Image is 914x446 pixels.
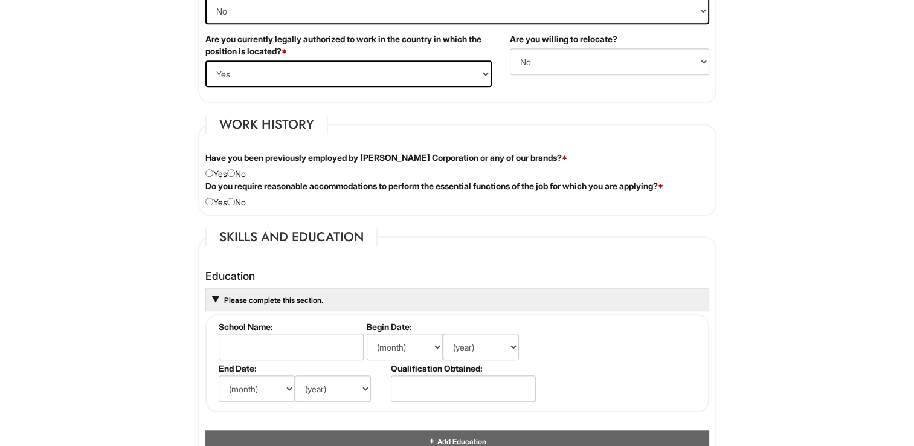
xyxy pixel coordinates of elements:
label: Are you willing to relocate? [510,33,617,45]
label: Are you currently legally authorized to work in the country in which the position is located? [205,33,492,57]
select: (Yes / No) [510,48,709,75]
a: Add Education [428,437,486,446]
label: Qualification Obtained: [391,363,534,373]
div: Yes No [196,152,718,180]
label: School Name: [219,322,362,332]
select: (Yes / No) [205,60,492,87]
div: Yes No [196,180,718,208]
legend: Skills and Education [205,228,378,246]
span: Add Education [436,437,486,446]
label: End Date: [219,363,386,373]
legend: Work History [205,115,328,134]
label: Do you require reasonable accommodations to perform the essential functions of the job for which ... [205,180,663,192]
h4: Education [205,270,709,282]
a: Please complete this section. [223,296,323,305]
label: Have you been previously employed by [PERSON_NAME] Corporation or any of our brands? [205,152,567,164]
label: Begin Date: [367,322,534,332]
